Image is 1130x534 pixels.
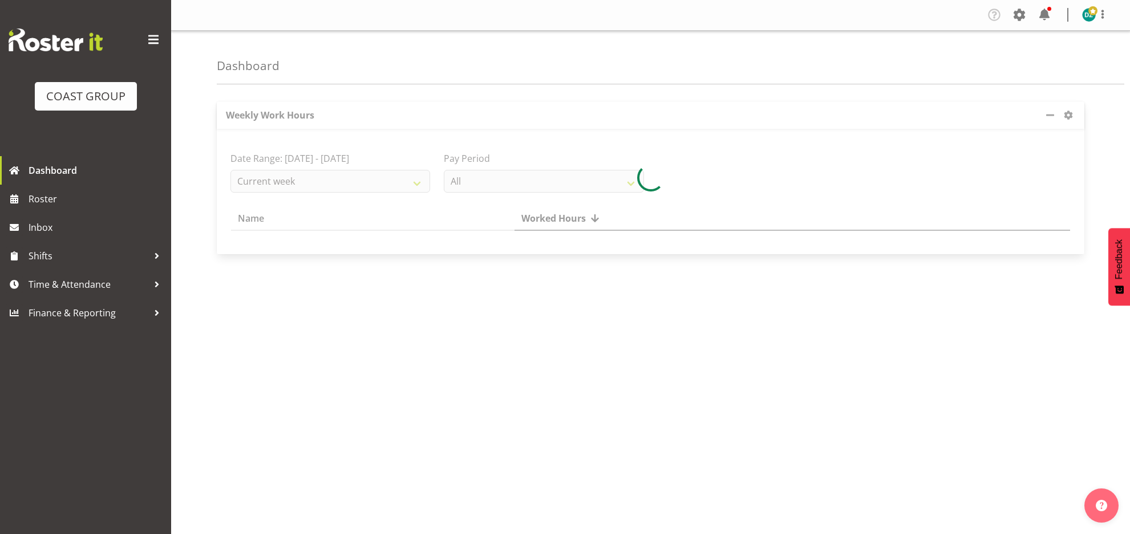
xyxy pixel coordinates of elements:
[1108,228,1130,305] button: Feedback - Show survey
[29,304,148,321] span: Finance & Reporting
[29,162,165,179] span: Dashboard
[9,28,103,51] img: Rosterit website logo
[217,59,280,72] h4: Dashboard
[46,88,125,105] div: COAST GROUP
[29,219,165,236] span: Inbox
[29,276,148,293] span: Time & Attendance
[1096,500,1107,511] img: help-xxl-2.png
[29,190,165,207] span: Roster
[1114,239,1124,279] span: Feedback
[29,247,148,264] span: Shifts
